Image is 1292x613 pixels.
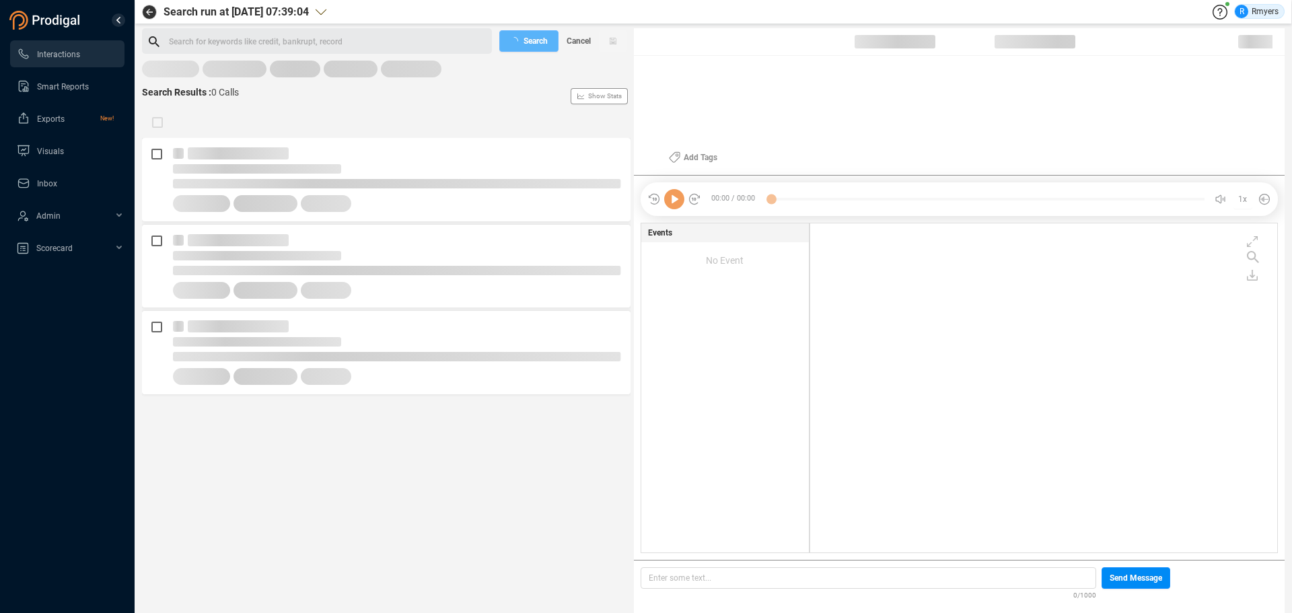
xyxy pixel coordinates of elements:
span: Search run at [DATE] 07:39:04 [164,4,309,20]
div: No Event [641,242,809,279]
span: Inbox [37,179,57,188]
button: Show Stats [571,88,628,104]
span: 0/1000 [1073,589,1096,600]
li: Smart Reports [10,73,124,100]
button: Cancel [559,30,599,52]
a: Inbox [17,170,114,196]
li: Exports [10,105,124,132]
span: Events [648,227,672,239]
span: Smart Reports [37,82,89,92]
img: prodigal-logo [9,11,83,30]
span: New! [100,105,114,132]
a: Visuals [17,137,114,164]
span: Add Tags [684,147,717,168]
span: 0 Calls [211,87,239,98]
span: Cancel [567,30,591,52]
span: Show Stats [588,15,622,177]
span: Scorecard [36,244,73,253]
span: Exports [37,114,65,124]
li: Inbox [10,170,124,196]
span: Visuals [37,147,64,156]
span: Search Results : [142,87,211,98]
li: Visuals [10,137,124,164]
span: 1x [1238,188,1247,210]
span: Interactions [37,50,80,59]
div: grid [817,227,1277,551]
span: R [1240,5,1244,18]
span: Send Message [1110,567,1162,589]
span: 00:00 / 00:00 [701,189,771,209]
button: Add Tags [661,147,725,168]
a: Interactions [17,40,114,67]
div: Rmyers [1235,5,1279,18]
button: 1x [1233,190,1252,209]
button: Send Message [1102,567,1170,589]
li: Interactions [10,40,124,67]
a: ExportsNew! [17,105,114,132]
span: Admin [36,211,61,221]
a: Smart Reports [17,73,114,100]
